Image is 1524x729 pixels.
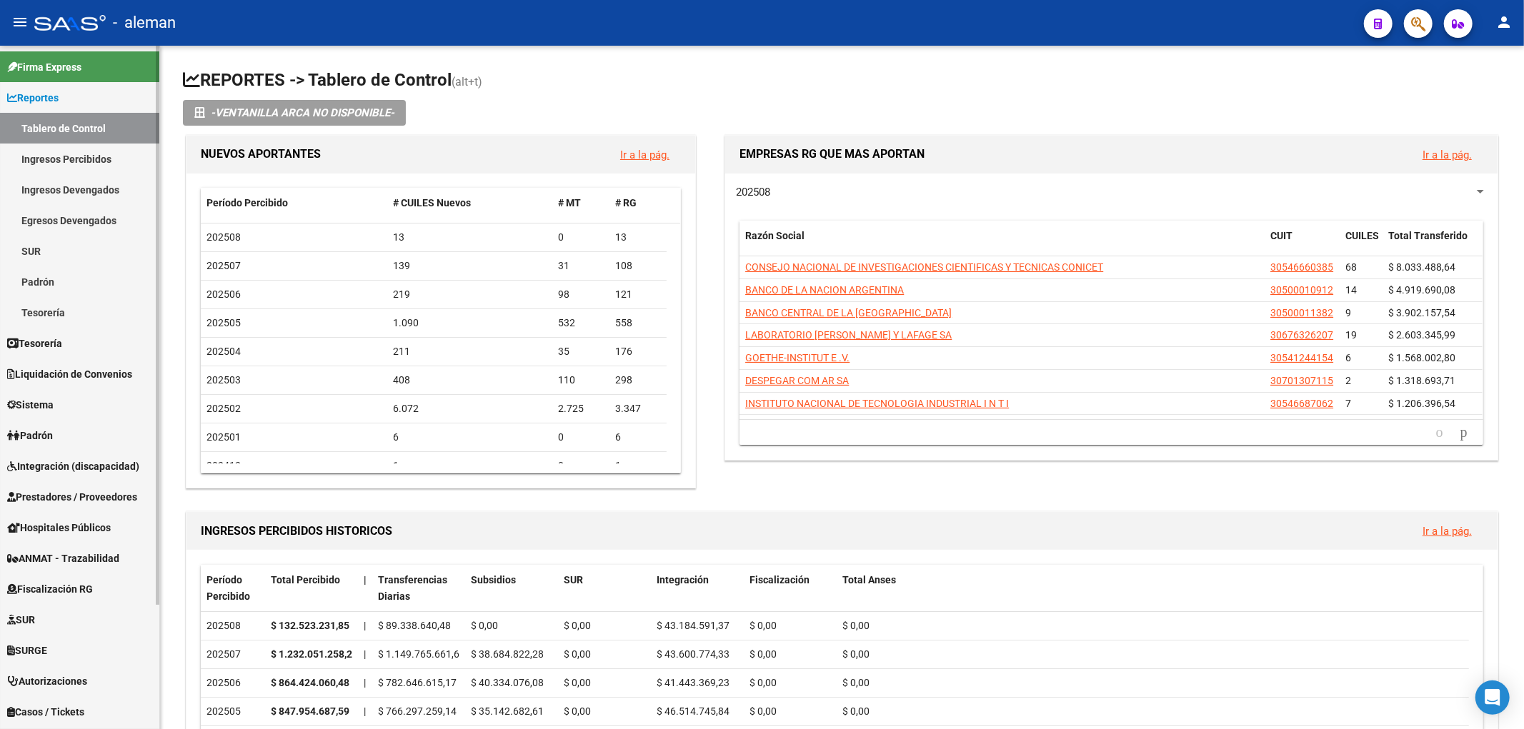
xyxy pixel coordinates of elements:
span: $ 8.033.488,64 [1388,261,1455,273]
span: | [364,574,367,585]
a: Ir a la pág. [1423,149,1472,161]
span: $ 41.443.369,23 [657,677,729,688]
span: 202507 [206,260,241,271]
span: EMPRESAS RG QUE MAS APORTAN [739,147,925,161]
span: Hospitales Públicos [7,520,111,536]
datatable-header-cell: Subsidios [465,565,558,612]
div: 1 [393,458,547,474]
div: 202505 [206,703,259,720]
span: $ 0,00 [842,705,870,717]
div: 176 [615,343,661,360]
div: 202508 [206,618,259,634]
datatable-header-cell: Total Percibido [265,565,358,612]
span: Liquidación de Convenios [7,366,132,382]
datatable-header-cell: Integración [651,565,744,612]
span: Subsidios [471,574,516,585]
span: $ 1.206.396,54 [1388,398,1455,409]
datatable-header-cell: | [358,565,372,612]
span: 30701307115 [1270,375,1333,386]
span: SUR [564,574,583,585]
span: | [364,648,366,660]
datatable-header-cell: Fiscalización [744,565,837,612]
div: 13 [393,229,547,246]
div: 211 [393,343,547,360]
span: 30500011382 [1270,307,1333,318]
span: Fiscalización [749,574,810,585]
span: $ 1.568.002,80 [1388,352,1455,363]
mat-icon: menu [11,14,29,31]
span: $ 43.600.774,33 [657,648,729,660]
span: $ 46.514.745,84 [657,705,729,717]
span: 202508 [736,186,770,198]
span: $ 43.184.591,37 [657,620,729,631]
div: 6.072 [393,401,547,417]
span: 202506 [206,288,241,300]
span: $ 0,00 [749,620,777,631]
a: Ir a la pág. [1423,525,1472,538]
div: 0 [558,458,604,474]
span: | [364,620,366,631]
span: - aleman [113,7,176,39]
span: LABORATORIO [PERSON_NAME] Y LAFAGE SA [745,329,952,341]
span: $ 1.149.765.661,68 [378,648,465,660]
span: 30541244154 [1270,352,1333,363]
div: 0 [558,229,604,246]
button: Ir a la pág. [609,141,681,168]
div: 298 [615,372,661,388]
div: 408 [393,372,547,388]
span: $ 40.334.076,08 [471,677,544,688]
span: # CUILES Nuevos [393,197,471,208]
span: $ 1.318.693,71 [1388,375,1455,386]
span: Integración [657,574,709,585]
span: 30546660385 [1270,261,1333,273]
span: Tesorería [7,336,62,351]
span: 30546687062 [1270,398,1333,409]
span: 202501 [206,431,241,443]
span: $ 0,00 [842,677,870,688]
span: BANCO DE LA NACION ARGENTINA [745,284,904,296]
span: Período Percibido [206,197,288,208]
a: go to previous page [1430,425,1450,441]
span: GOETHE-INSTITUT E .V. [745,352,850,363]
span: CUIT [1270,230,1293,241]
strong: $ 132.523.231,85 [271,620,349,631]
span: | [364,705,366,717]
div: 6 [615,429,661,446]
span: $ 2.603.345,99 [1388,329,1455,341]
div: Open Intercom Messenger [1475,680,1510,715]
div: 121 [615,286,661,303]
datatable-header-cell: # RG [609,188,667,218]
span: $ 0,00 [842,648,870,660]
span: $ 35.142.682,61 [471,705,544,717]
datatable-header-cell: Total Anses [837,565,1469,612]
span: $ 4.919.690,08 [1388,284,1455,296]
div: 110 [558,372,604,388]
button: -VENTANILLA ARCA NO DISPONIBLE- [183,100,406,126]
span: $ 766.297.259,14 [378,705,457,717]
div: 1.090 [393,315,547,331]
span: ANMAT - Trazabilidad [7,550,119,566]
span: $ 0,00 [564,705,591,717]
a: go to next page [1454,425,1474,441]
datatable-header-cell: SUR [558,565,651,612]
datatable-header-cell: Total Transferido [1383,221,1483,268]
span: $ 782.646.615,17 [378,677,457,688]
strong: $ 864.424.060,48 [271,677,349,688]
span: 9 [1345,307,1351,318]
span: Firma Express [7,59,81,75]
span: 202412 [206,460,241,471]
span: | [364,677,366,688]
datatable-header-cell: CUILES [1340,221,1383,268]
span: Prestadores / Proveedores [7,489,137,505]
span: $ 0,00 [564,648,591,660]
div: 13 [615,229,661,246]
span: Razón Social [745,230,805,241]
span: (alt+t) [452,75,482,89]
span: Transferencias Diarias [378,574,447,602]
h1: REPORTES -> Tablero de Control [183,69,1501,94]
div: 1 [615,458,661,474]
i: -VENTANILLA ARCA NO DISPONIBLE- [211,100,394,126]
div: 219 [393,286,547,303]
strong: $ 847.954.687,59 [271,705,349,717]
datatable-header-cell: Razón Social [739,221,1265,268]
